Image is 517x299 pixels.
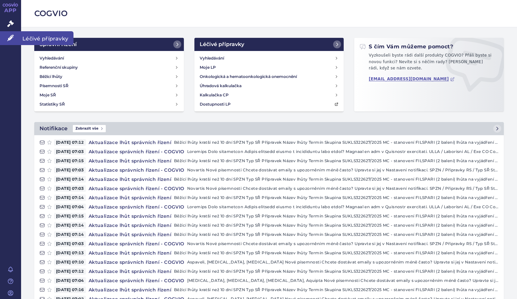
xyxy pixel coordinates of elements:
[197,72,341,81] a: Onkologická a hematoonkologická onemocnění
[54,204,86,210] span: [DATE] 07:04
[54,194,86,201] span: [DATE] 07:14
[187,167,499,173] p: Novartis Nové písemnosti Chcete dostávat emaily s upozorněním méně často? Upravte si jej v Nastav...
[37,63,181,72] a: Referenční skupiny
[37,81,181,90] a: Písemnosti SŘ
[34,122,504,135] a: NotifikaceZobrazit vše
[86,167,187,173] h4: Aktualizace správních řízení - COGVIO
[54,222,86,229] span: [DATE] 07:14
[86,148,187,155] h4: Aktualizace správních řízení - COGVIO
[54,213,86,219] span: [DATE] 07:15
[34,8,504,19] h2: COGVIO
[200,55,224,62] h4: Vyhledávání
[54,167,86,173] span: [DATE] 07:03
[54,231,86,238] span: [DATE] 07:14
[86,158,174,164] h4: Aktualizace lhůt správních řízení
[197,81,341,90] a: Úhradová kalkulačka
[174,139,499,146] p: Běžící lhůty kratší než 10 dní SPZN Typ SŘ Přípravek Název lhůty Termín Skupina SUKLS322627/2025 ...
[54,148,86,155] span: [DATE] 07:03
[54,240,86,247] span: [DATE] 07:03
[174,287,499,293] p: Běžící lhůty kratší než 10 dní SPZN Typ SŘ Přípravek Název lhůty Termín Skupina SUKLS322627/2025 ...
[174,158,499,164] p: Běžící lhůty kratší než 10 dní SPZN Typ SŘ Přípravek Název lhůty Termín Skupina SUKLS322627/2025 ...
[86,222,174,229] h4: Aktualizace lhůt správních řízení
[200,64,216,71] h4: Moje LP
[54,268,86,275] span: [DATE] 07:12
[54,139,86,146] span: [DATE] 07:12
[369,77,455,82] a: [EMAIL_ADDRESS][DOMAIN_NAME]
[86,277,187,284] h4: Aktualizace správních řízení - COGVIO
[200,92,229,98] h4: Kalkulačka CP
[86,240,187,247] h4: Aktualizace správních řízení - COGVIO
[40,55,64,62] h4: Vyhledávání
[359,52,499,74] p: Vyzkoušeli byste rádi další produkty COGVIO? Přáli byste si novou funkci? Nevíte si s něčím rady?...
[86,259,187,265] h4: Aktualizace správních řízení - COGVIO
[200,101,231,108] h4: Dostupnosti LP
[174,176,499,183] p: Běžící lhůty kratší než 10 dní SPZN Typ SŘ Přípravek Název lhůty Termín Skupina SUKLS322627/2025 ...
[174,194,499,201] p: Běžící lhůty kratší než 10 dní SPZN Typ SŘ Přípravek Název lhůty Termín Skupina SUKLS322627/2025 ...
[37,54,181,63] a: Vyhledávání
[40,73,62,80] h4: Běžící lhůty
[86,204,187,210] h4: Aktualizace správních řízení - COGVIO
[40,64,78,71] h4: Referenční skupiny
[86,213,174,219] h4: Aktualizace lhůt správních řízení
[37,72,181,81] a: Běžící lhůty
[40,101,65,108] h4: Statistiky SŘ
[54,158,86,164] span: [DATE] 07:15
[37,100,181,109] a: Statistiky SŘ
[54,259,86,265] span: [DATE] 07:10
[86,250,174,256] h4: Aktualizace lhůt správních řízení
[197,63,341,72] a: Moje LP
[197,90,341,100] a: Kalkulačka CP
[86,268,174,275] h4: Aktualizace lhůt správních řízení
[21,31,73,45] span: Léčivé přípravky
[187,148,499,155] p: Loremips Dolo sitametcon Adipis elitsedd eiusmo t incididuntu labo etdol? Magnaal en adm v Quisno...
[34,38,184,51] a: Správní řízení
[86,194,174,201] h4: Aktualizace lhůt správních řízení
[37,90,181,100] a: Moje SŘ
[187,259,499,265] p: Aspaveli, [MEDICAL_DATA], [MEDICAL_DATA] Nové písemnosti Chcete dostávat emaily s upozorněním mén...
[187,185,499,192] p: Novartis Nové písemnosti Chcete dostávat emaily s upozorněním méně často? Upravte si jej v Nastav...
[54,185,86,192] span: [DATE] 07:03
[40,83,69,89] h4: Písemnosti SŘ
[174,268,499,275] p: Běžící lhůty kratší než 10 dní SPZN Typ SŘ Přípravek Název lhůty Termín Skupina SUKLS322627/2025 ...
[359,43,453,50] h2: S čím Vám můžeme pomoct?
[86,287,174,293] h4: Aktualizace lhůt správních řízení
[197,100,341,109] a: Dostupnosti LP
[54,176,86,183] span: [DATE] 07:14
[200,40,244,48] h2: Léčivé přípravky
[86,139,174,146] h4: Aktualizace lhůt správních řízení
[86,185,187,192] h4: Aktualizace správních řízení - COGVIO
[174,222,499,229] p: Běžící lhůty kratší než 10 dní SPZN Typ SŘ Přípravek Název lhůty Termín Skupina SUKLS322627/2025 ...
[86,176,174,183] h4: Aktualizace lhůt správních řízení
[40,125,68,133] h2: Notifikace
[174,231,499,238] p: Běžící lhůty kratší než 10 dní SPZN Typ SŘ Přípravek Název lhůty Termín Skupina SUKLS322627/2025 ...
[187,277,499,284] p: [MEDICAL_DATA], [MEDICAL_DATA], [MEDICAL_DATA], Aquipta Nové písemnosti Chcete dostávat emaily s ...
[187,240,499,247] p: Novartis Nové písemnosti Chcete dostávat emaily s upozorněním méně často? Upravte si jej v Nastav...
[54,250,86,256] span: [DATE] 07:13
[200,73,297,80] h4: Onkologická a hematoonkologická onemocnění
[174,213,499,219] p: Běžící lhůty kratší než 10 dní SPZN Typ SŘ Přípravek Název lhůty Termín Skupina SUKLS322627/2025 ...
[174,250,499,256] p: Běžící lhůty kratší než 10 dní SPZN Typ SŘ Přípravek Název lhůty Termín Skupina SUKLS322627/2025 ...
[197,54,341,63] a: Vyhledávání
[187,204,499,210] p: Loremips Dolo sitametcon Adipis elitsedd eiusmo t incididuntu labo etdol? Magnaal en adm v Quisno...
[200,83,242,89] h4: Úhradová kalkulačka
[73,125,106,132] span: Zobrazit vše
[54,287,86,293] span: [DATE] 07:16
[86,231,174,238] h4: Aktualizace lhůt správních řízení
[194,38,344,51] a: Léčivé přípravky
[54,277,86,284] span: [DATE] 07:04
[40,92,56,98] h4: Moje SŘ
